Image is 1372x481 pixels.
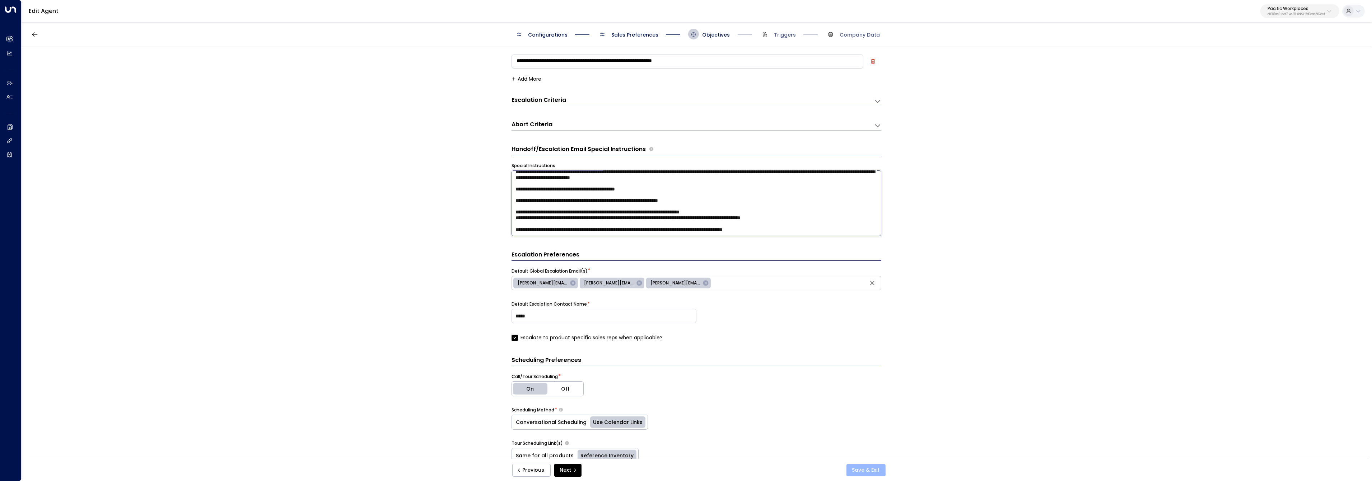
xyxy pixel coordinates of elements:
h3: Handoff/Escalation Email Special Instructions [512,145,646,154]
div: Abort CriteriaDefine the scenarios in which the AI agent should abort or terminate the conversati... [512,121,881,131]
span: [PERSON_NAME][EMAIL_ADDRESS][DOMAIN_NAME] [513,280,572,286]
button: On [512,382,548,396]
button: Provide the links that the agent should share with leads to directly book tours, either universal... [565,441,569,445]
button: Same for all products [512,448,578,463]
button: Conversational Scheduling [512,415,591,429]
button: Next [554,464,582,477]
label: Special Instructions [512,162,555,169]
label: Scheduling Method [512,407,554,413]
button: Pacific Workplacesa0687ae6-caf7-4c35-8de3-5d0dae502acf [1260,4,1339,18]
div: Escalation CriteriaDefine the scenarios in which the AI agent should escalate the conversation to... [512,96,881,106]
span: Sales Preferences [611,31,658,38]
p: Pacific Workplaces [1268,6,1325,11]
a: Edit Agent [29,7,59,15]
button: Decide whether the agent should schedule tours or calls by providing options naturally within the... [559,407,563,412]
button: Off [547,382,583,396]
div: [PERSON_NAME][EMAIL_ADDRESS][DOMAIN_NAME] [646,278,711,288]
span: Objectives [703,31,730,38]
div: Platform [512,448,639,463]
label: Tour Scheduling Link(s) [512,440,563,447]
button: Reference Inventory [577,448,638,463]
h3: Escalation Preferences [512,250,881,261]
div: [PERSON_NAME][EMAIL_ADDRESS][DOMAIN_NAME] [580,278,644,288]
div: Platform [512,415,648,430]
span: [PERSON_NAME][EMAIL_ADDRESS][DOMAIN_NAME] [580,280,638,286]
div: [PERSON_NAME][EMAIL_ADDRESS][DOMAIN_NAME] [513,278,578,288]
h3: Abort Criteria [512,121,552,129]
span: Triggers [774,31,796,38]
div: Platform [512,381,584,396]
button: Add More [512,76,541,82]
label: Default Escalation Contact Name [512,301,587,307]
label: Call/Tour Scheduling [512,373,558,380]
button: Use Calendar Links [590,415,648,429]
span: Configurations [528,31,568,38]
span: Provide any specific instructions for the content of handoff or escalation emails. These notes gu... [649,145,653,154]
p: a0687ae6-caf7-4c35-8de3-5d0dae502acf [1268,13,1325,16]
button: Previous [512,464,551,477]
label: Default Global Escalation Email(s) [512,268,588,274]
span: [PERSON_NAME][EMAIL_ADDRESS][DOMAIN_NAME] [646,280,705,286]
button: Save & Exit [846,464,886,476]
h3: Scheduling Preferences [512,356,881,366]
label: Escalate to product specific sales reps when applicable? [512,334,663,341]
button: Clear [867,278,878,288]
span: Company Data [840,31,880,38]
h3: Escalation Criteria [512,96,566,104]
